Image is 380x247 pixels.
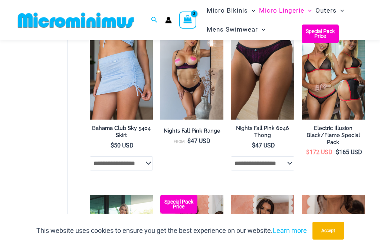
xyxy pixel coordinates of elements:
[187,137,210,144] bdi: 47 USD
[231,25,294,120] a: Nights Fall Pink 6046 Thong 01Nights Fall Pink 6046 Thong 02Nights Fall Pink 6046 Thong 02
[165,17,172,23] a: Account icon link
[90,125,153,139] h2: Bahama Club Sky 5404 Skirt
[257,1,314,20] a: Micro LingerieMenu ToggleMenu Toggle
[231,25,294,120] img: Nights Fall Pink 6046 Thong 01
[90,25,153,120] a: Bahama Club Sky 9170 Crop Top 5404 Skirt 07Bahama Club Sky 9170 Crop Top 5404 Skirt 10Bahama Club...
[90,125,153,142] a: Bahama Club Sky 5404 Skirt
[151,16,158,25] a: Search icon link
[231,125,294,139] h2: Nights Fall Pink 6046 Thong
[160,127,223,134] h2: Nights Fall Pink Range
[160,25,223,120] img: Nights Fall Pink 1036 Bra 6046 Thong 05
[306,149,332,156] bdi: 172 USD
[19,42,85,190] iframe: TrustedSite Certified
[258,20,265,39] span: Menu Toggle
[302,125,365,148] a: Electric Illusion Black/Flame Special Pack
[336,149,362,156] bdi: 165 USD
[336,149,339,156] span: $
[205,20,267,39] a: Mens SwimwearMenu ToggleMenu Toggle
[248,1,255,20] span: Menu Toggle
[302,25,365,120] img: Special Pack
[302,25,365,120] a: Special Pack Electric Illusion Black Flame 1521 Bra 611 Micro 02Electric Illusion Black Flame 152...
[36,225,307,236] p: This website uses cookies to ensure you get the best experience on our website.
[306,149,309,156] span: $
[111,142,134,149] bdi: 50 USD
[315,1,337,20] span: Outers
[205,1,257,20] a: Micro BikinisMenu ToggleMenu Toggle
[174,139,186,144] span: From:
[160,199,197,209] b: Special Pack Price
[207,1,248,20] span: Micro Bikinis
[314,1,346,20] a: OutersMenu ToggleMenu Toggle
[179,12,196,29] a: View Shopping Cart, empty
[302,29,339,39] b: Special Pack Price
[231,125,294,142] a: Nights Fall Pink 6046 Thong
[337,1,344,20] span: Menu Toggle
[160,127,223,137] a: Nights Fall Pink Range
[312,222,344,240] button: Accept
[15,12,137,29] img: MM SHOP LOGO FLAT
[90,25,153,120] img: Bahama Club Sky 9170 Crop Top 5404 Skirt 07
[302,125,365,146] h2: Electric Illusion Black/Flame Special Pack
[207,20,258,39] span: Mens Swimwear
[187,137,191,144] span: $
[259,1,304,20] span: Micro Lingerie
[304,1,312,20] span: Menu Toggle
[111,142,114,149] span: $
[160,25,223,120] a: Nights Fall Pink 1036 Bra 6046 Thong 05Nights Fall Pink 1036 Bra 6046 Thong 07Nights Fall Pink 10...
[252,142,255,149] span: $
[252,142,275,149] bdi: 47 USD
[273,227,307,234] a: Learn more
